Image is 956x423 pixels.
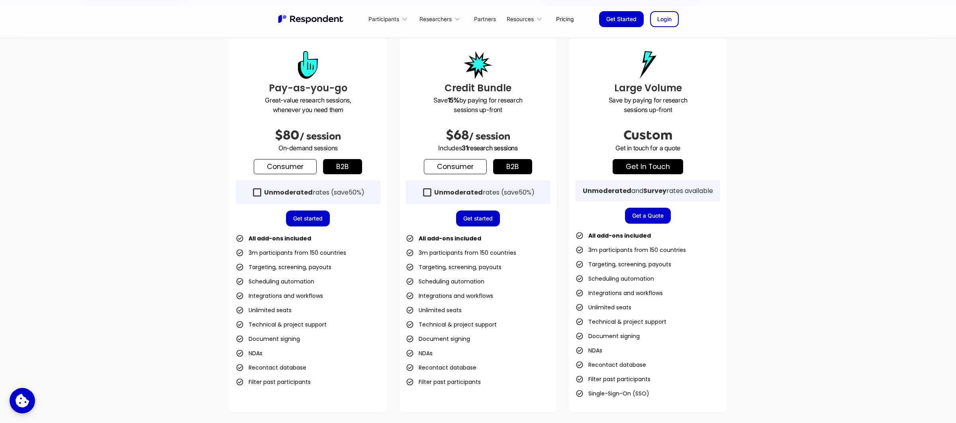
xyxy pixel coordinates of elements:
[419,234,481,242] strong: All add-ons included
[576,316,666,327] li: Technical & project support
[236,262,331,273] li: Targeting, screening, payouts
[434,188,483,197] strong: Unmoderated
[406,276,484,287] li: Scheduling automation
[456,211,500,226] a: Get started
[236,95,380,114] p: Great-value research sessions, whenever you need them
[236,290,323,301] li: Integrations and workflows
[406,376,481,388] li: Filter past participants
[576,259,671,270] li: Targeting, screening, payouts
[406,348,433,359] li: NDAs
[368,15,399,23] div: Participants
[286,211,330,226] a: Get started
[576,388,649,399] li: Single-Sign-On (SSO)
[576,143,720,153] p: Get in touch for a quote
[406,362,476,373] li: Recontact database
[254,159,317,174] a: Consumer
[576,244,686,256] li: 3m participants from 150 countries
[236,319,327,330] li: Technical & project support
[623,128,672,142] span: Custom
[576,374,650,385] li: Filter past participants
[264,188,313,197] strong: Unmoderated
[576,273,654,284] li: Scheduling automation
[469,131,510,142] span: / session
[406,262,502,273] li: Targeting, screening, payouts
[576,81,720,95] h3: Large Volume
[364,10,415,28] div: Participants
[300,131,341,142] span: / session
[406,290,493,301] li: Integrations and workflows
[599,11,644,27] a: Get Started
[576,95,720,114] p: Save by paying for research sessions up-front
[519,188,531,197] span: 50%
[236,362,306,373] li: Recontact database
[613,159,683,174] a: get in touch
[468,10,502,28] a: Partners
[236,348,263,359] li: NDAs
[507,15,534,23] div: Resources
[625,208,671,224] a: Get a Quote
[462,144,468,152] span: 31
[576,302,631,313] li: Unlimited seats
[446,128,469,142] span: $68
[406,81,550,95] h3: Credit Bundle
[249,234,311,242] strong: All add-ons included
[643,186,666,195] strong: Survey
[583,186,631,195] strong: Unmoderated
[236,376,311,388] li: Filter past participants
[576,331,640,342] li: Document signing
[406,333,470,344] li: Document signing
[323,159,362,174] a: b2b
[493,159,532,174] a: b2b
[275,128,300,142] span: $80
[277,14,345,24] img: Untitled UI logotext
[406,247,516,258] li: 3m participants from 150 countries
[550,10,580,28] a: Pricing
[576,345,602,356] li: NDAs
[236,143,380,153] p: On-demand sessions
[349,188,361,197] span: 50%
[576,287,663,299] li: Integrations and workflows
[406,305,462,316] li: Unlimited seats
[583,187,713,195] div: and rates available
[424,159,487,174] a: Consumer
[576,359,646,370] li: Recontact database
[236,305,292,316] li: Unlimited seats
[236,247,346,258] li: 3m participants from 150 countries
[236,333,300,344] li: Document signing
[264,189,364,197] div: rates (save )
[406,143,550,153] p: Includes
[650,11,679,27] a: Login
[419,15,452,23] div: Researchers
[406,319,497,330] li: Technical & project support
[588,232,651,240] strong: All add-ons included
[468,144,517,152] span: research sessions
[236,81,380,95] h3: Pay-as-you-go
[236,276,314,287] li: Scheduling automation
[415,10,468,28] div: Researchers
[434,189,535,197] div: rates (save )
[448,96,459,104] strong: 15%
[406,95,550,114] p: Save by paying for research sessions up-front
[502,10,550,28] div: Resources
[277,14,345,24] a: home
